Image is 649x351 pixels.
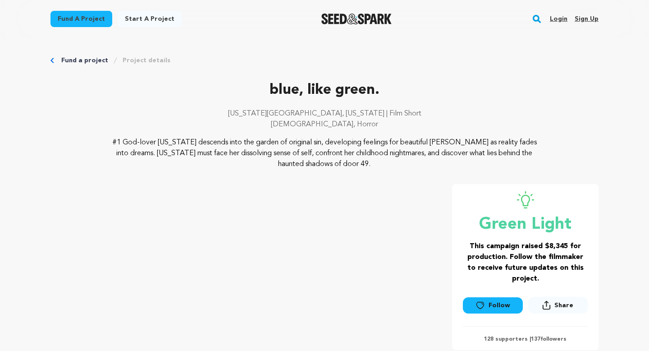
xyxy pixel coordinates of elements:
[463,216,588,234] p: Green Light
[550,12,567,26] a: Login
[531,337,540,342] span: 137
[321,14,392,24] img: Seed&Spark Logo Dark Mode
[463,297,522,314] a: Follow
[463,336,588,343] p: 128 supporters | followers
[575,12,599,26] a: Sign up
[463,241,588,284] h3: This campaign raised $8,345 for production. Follow the filmmaker to receive future updates on thi...
[321,14,392,24] a: Seed&Spark Homepage
[528,297,588,317] span: Share
[50,119,599,130] p: [DEMOGRAPHIC_DATA], Horror
[123,56,170,65] a: Project details
[554,301,573,310] span: Share
[50,11,112,27] a: Fund a project
[50,56,599,65] div: Breadcrumb
[61,56,108,65] a: Fund a project
[50,108,599,119] p: [US_STATE][GEOGRAPHIC_DATA], [US_STATE] | Film Short
[528,297,588,314] button: Share
[105,137,544,170] p: #1 God-lover [US_STATE] descends into the garden of original sin, developing feelings for beautif...
[50,79,599,101] p: blue, like green.
[118,11,182,27] a: Start a project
